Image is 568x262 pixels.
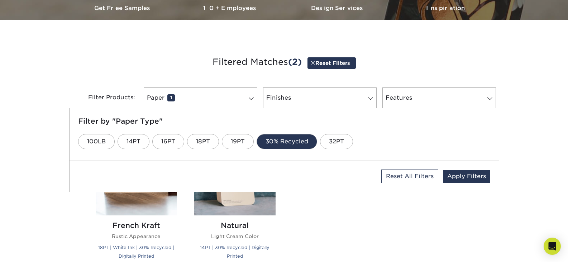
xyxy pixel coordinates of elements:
div: Filter Products: [69,87,141,108]
a: 30% Recycled [257,134,317,149]
p: Light Cream Color [194,233,276,240]
small: 14PT | 30% Recycled | Digitally Printed [200,245,269,259]
small: 18PT | White Ink | 30% Recycled | Digitally Printed [98,245,174,259]
a: 18PT [187,134,219,149]
h2: Natural [194,221,276,230]
a: Apply Filters [443,170,490,183]
h2: French Kraft [96,221,177,230]
p: Rustic Appearance [96,233,177,240]
span: (2) [288,57,302,67]
h3: Inspiration [392,5,499,11]
a: 14PT [118,134,149,149]
a: Reset All Filters [381,170,438,183]
h3: Design Services [284,5,392,11]
a: 100LB [78,134,115,149]
h3: Filtered Matches [75,46,494,79]
h5: Filter by "Paper Type" [78,117,490,125]
a: Finishes [263,87,377,108]
h3: 10+ Employees [177,5,284,11]
div: Open Intercom Messenger [544,238,561,255]
span: 1 [167,94,175,101]
a: Paper1 [144,87,257,108]
a: 19PT [222,134,254,149]
h3: Get Free Samples [69,5,177,11]
a: 32PT [320,134,353,149]
a: 16PT [152,134,184,149]
a: Reset Filters [307,57,356,68]
a: Features [382,87,496,108]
